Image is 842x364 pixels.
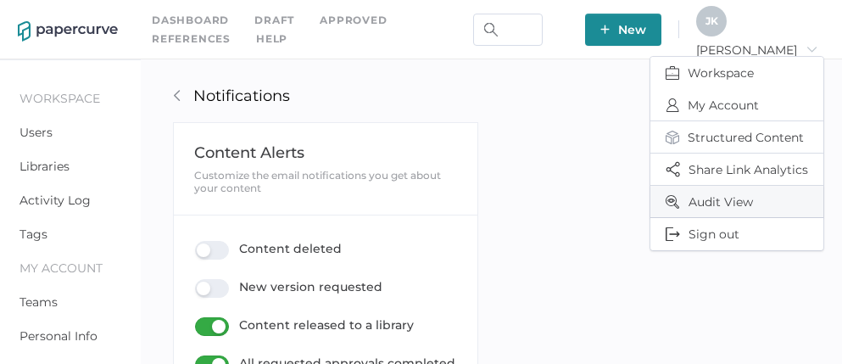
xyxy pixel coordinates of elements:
span: New [600,14,646,46]
a: Dashboard [152,11,229,30]
button: Structured Content [650,121,823,154]
span: [PERSON_NAME] [696,42,817,58]
a: Draft [254,11,294,30]
span: My Account [666,89,808,120]
a: Activity Log [20,193,91,208]
div: Customize the email notifications you get about your content [194,169,458,194]
i: arrow_right [806,43,817,55]
button: Share Link Analytics [650,154,823,186]
span: J K [705,14,718,27]
a: Personal Info [20,328,98,344]
img: search.bf03fe8b.svg [484,23,498,36]
div: help [256,30,287,48]
div: Content deleted [195,241,342,260]
div: New version requested [195,279,382,298]
span: Structured Content [666,121,808,153]
a: Users [20,125,53,140]
img: profileIcon.c7730c57.svg [666,98,679,112]
a: Tags [20,227,47,242]
a: arrow_left [170,89,184,103]
span: Share Link Analytics [666,154,808,185]
span: Sign out [666,218,808,250]
div: Content Alerts [194,143,458,162]
img: share-icon.3dc0fe15.svg [666,161,680,177]
span: Workspace [666,57,808,89]
img: structured-content-icon.764794f5.svg [666,131,679,144]
button: Sign out [650,218,823,250]
img: audit-view-icon.a810f195.svg [666,195,680,209]
a: Libraries [20,159,70,174]
button: Workspace [650,57,823,89]
img: logOut.833034f2.svg [666,227,680,241]
a: Teams [20,294,58,310]
input: Search Workspace [473,14,543,46]
button: Audit View [650,186,823,218]
a: References [152,30,231,48]
button: My Account [650,89,823,121]
img: papercurve-logo-colour.7244d18c.svg [18,21,118,42]
a: Approved [320,11,387,30]
img: plus-white.e19ec114.svg [600,25,610,34]
span: Audit View [666,186,808,217]
img: breifcase.848d6bc8.svg [666,66,679,80]
p: Notifications [193,87,290,105]
button: New [585,14,661,46]
div: Content released to a library [195,317,414,336]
